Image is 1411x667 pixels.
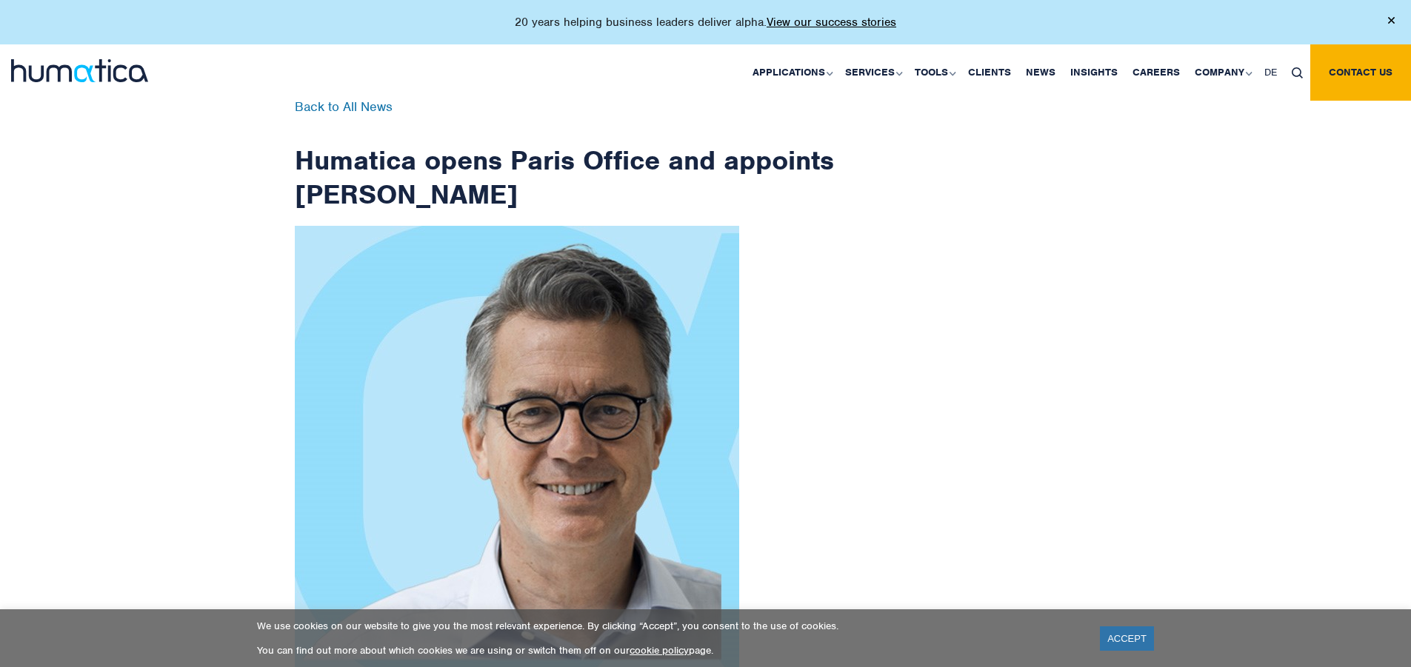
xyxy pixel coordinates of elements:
a: cookie policy [630,644,689,657]
a: Back to All News [295,98,393,115]
a: Insights [1063,44,1125,101]
p: 20 years helping business leaders deliver alpha. [515,15,896,30]
a: ACCEPT [1100,626,1154,651]
span: DE [1264,66,1277,78]
a: Company [1187,44,1257,101]
a: Tools [907,44,961,101]
a: DE [1257,44,1284,101]
a: Careers [1125,44,1187,101]
a: Applications [745,44,838,101]
p: You can find out more about which cookies we are using or switch them off on our page. [257,644,1081,657]
img: search_icon [1292,67,1303,78]
a: Contact us [1310,44,1411,101]
a: Services [838,44,907,101]
a: Clients [961,44,1018,101]
p: We use cookies on our website to give you the most relevant experience. By clicking “Accept”, you... [257,620,1081,632]
a: View our success stories [767,15,896,30]
h1: Humatica opens Paris Office and appoints [PERSON_NAME] [295,101,835,211]
img: logo [11,59,148,82]
a: News [1018,44,1063,101]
